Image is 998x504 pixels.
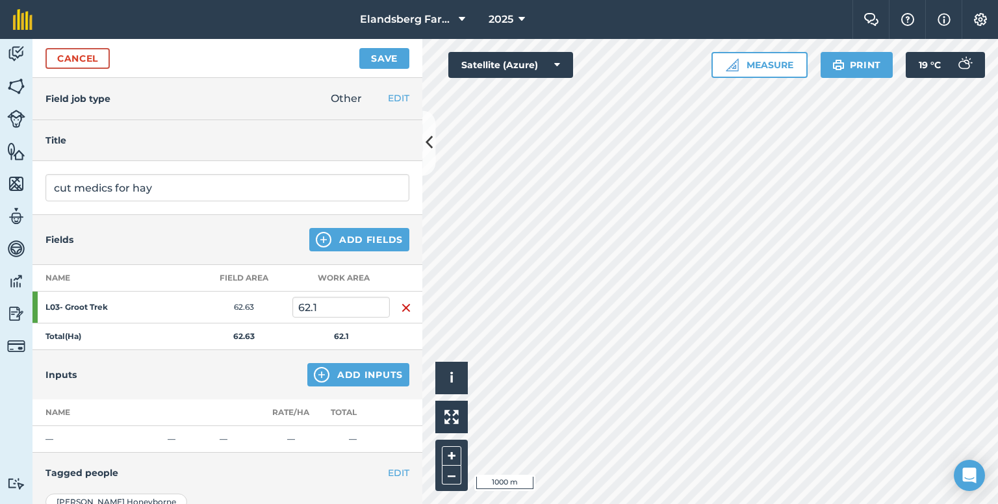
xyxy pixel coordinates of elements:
[906,52,985,78] button: 19 °C
[45,174,409,201] input: What needs doing?
[7,174,25,194] img: svg+xml;base64,PHN2ZyB4bWxucz0iaHR0cDovL3d3dy53My5vcmcvMjAwMC9zdmciIHdpZHRoPSI1NiIgaGVpZ2h0PSI2MC...
[233,331,255,341] strong: 62.63
[331,92,362,105] span: Other
[388,91,409,105] button: EDIT
[315,426,390,453] td: —
[900,13,915,26] img: A question mark icon
[7,110,25,128] img: svg+xml;base64,PD94bWwgdmVyc2lvbj0iMS4wIiBlbmNvZGluZz0idXRmLTgiPz4KPCEtLSBHZW5lcmF0b3I6IEFkb2JlIE...
[334,331,349,341] strong: 62.1
[7,207,25,226] img: svg+xml;base64,PD94bWwgdmVyc2lvbj0iMS4wIiBlbmNvZGluZz0idXRmLTgiPz4KPCEtLSBHZW5lcmF0b3I6IEFkb2JlIE...
[864,13,879,26] img: Two speech bubbles overlapping with the left bubble in the forefront
[45,466,409,480] h4: Tagged people
[489,12,513,27] span: 2025
[7,77,25,96] img: svg+xml;base64,PHN2ZyB4bWxucz0iaHR0cDovL3d3dy53My5vcmcvMjAwMC9zdmciIHdpZHRoPSI1NiIgaGVpZ2h0PSI2MC...
[266,426,315,453] td: —
[7,304,25,323] img: svg+xml;base64,PD94bWwgdmVyc2lvbj0iMS4wIiBlbmNvZGluZz0idXRmLTgiPz4KPCEtLSBHZW5lcmF0b3I6IEFkb2JlIE...
[360,12,454,27] span: Elandsberg Farms
[45,302,147,312] strong: L03- Groot Trek
[919,52,941,78] span: 19 ° C
[32,399,162,426] th: Name
[195,292,292,323] td: 62.63
[444,410,459,424] img: Four arrows, one pointing top left, one top right, one bottom right and the last bottom left
[307,363,409,386] button: Add Inputs
[448,52,573,78] button: Satellite (Azure)
[359,48,409,69] button: Save
[442,446,461,466] button: +
[32,426,162,453] td: —
[13,9,32,30] img: fieldmargin Logo
[195,265,292,292] th: Field Area
[162,426,214,453] td: —
[32,265,195,292] th: Name
[938,12,951,27] img: svg+xml;base64,PHN2ZyB4bWxucz0iaHR0cDovL3d3dy53My5vcmcvMjAwMC9zdmciIHdpZHRoPSIxNyIgaGVpZ2h0PSIxNy...
[214,426,266,453] td: —
[314,367,329,383] img: svg+xml;base64,PHN2ZyB4bWxucz0iaHR0cDovL3d3dy53My5vcmcvMjAwMC9zdmciIHdpZHRoPSIxNCIgaGVpZ2h0PSIyNC...
[292,265,390,292] th: Work area
[442,466,461,485] button: –
[973,13,988,26] img: A cog icon
[821,52,893,78] button: Print
[266,399,315,426] th: Rate/ Ha
[832,57,845,73] img: svg+xml;base64,PHN2ZyB4bWxucz0iaHR0cDovL3d3dy53My5vcmcvMjAwMC9zdmciIHdpZHRoPSIxOSIgaGVpZ2h0PSIyNC...
[316,232,331,247] img: svg+xml;base64,PHN2ZyB4bWxucz0iaHR0cDovL3d3dy53My5vcmcvMjAwMC9zdmciIHdpZHRoPSIxNCIgaGVpZ2h0PSIyNC...
[388,466,409,480] button: EDIT
[726,58,739,71] img: Ruler icon
[315,399,390,426] th: Total
[7,142,25,161] img: svg+xml;base64,PHN2ZyB4bWxucz0iaHR0cDovL3d3dy53My5vcmcvMjAwMC9zdmciIHdpZHRoPSI1NiIgaGVpZ2h0PSI2MC...
[309,228,409,251] button: Add Fields
[954,460,985,491] div: Open Intercom Messenger
[45,133,409,147] h4: Title
[7,44,25,64] img: svg+xml;base64,PD94bWwgdmVyc2lvbj0iMS4wIiBlbmNvZGluZz0idXRmLTgiPz4KPCEtLSBHZW5lcmF0b3I6IEFkb2JlIE...
[450,370,454,386] span: i
[45,233,73,247] h4: Fields
[711,52,808,78] button: Measure
[951,52,977,78] img: svg+xml;base64,PD94bWwgdmVyc2lvbj0iMS4wIiBlbmNvZGluZz0idXRmLTgiPz4KPCEtLSBHZW5lcmF0b3I6IEFkb2JlIE...
[45,92,110,106] h4: Field job type
[401,300,411,316] img: svg+xml;base64,PHN2ZyB4bWxucz0iaHR0cDovL3d3dy53My5vcmcvMjAwMC9zdmciIHdpZHRoPSIxNiIgaGVpZ2h0PSIyNC...
[45,48,110,69] a: Cancel
[45,331,81,341] strong: Total ( Ha )
[7,271,25,291] img: svg+xml;base64,PD94bWwgdmVyc2lvbj0iMS4wIiBlbmNvZGluZz0idXRmLTgiPz4KPCEtLSBHZW5lcmF0b3I6IEFkb2JlIE...
[435,362,468,394] button: i
[7,337,25,355] img: svg+xml;base64,PD94bWwgdmVyc2lvbj0iMS4wIiBlbmNvZGluZz0idXRmLTgiPz4KPCEtLSBHZW5lcmF0b3I6IEFkb2JlIE...
[45,368,77,382] h4: Inputs
[7,239,25,258] img: svg+xml;base64,PD94bWwgdmVyc2lvbj0iMS4wIiBlbmNvZGluZz0idXRmLTgiPz4KPCEtLSBHZW5lcmF0b3I6IEFkb2JlIE...
[7,477,25,490] img: svg+xml;base64,PD94bWwgdmVyc2lvbj0iMS4wIiBlbmNvZGluZz0idXRmLTgiPz4KPCEtLSBHZW5lcmF0b3I6IEFkb2JlIE...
